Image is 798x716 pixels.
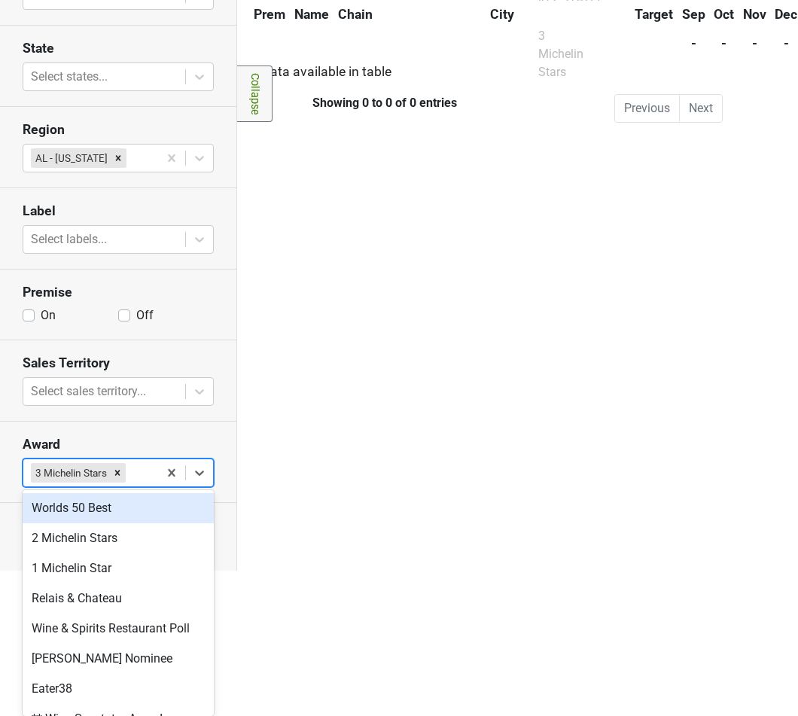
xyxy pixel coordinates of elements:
[23,523,214,553] div: 2 Michelin Stars
[294,7,329,22] span: Name
[110,148,126,168] div: Remove AL - Alabama
[710,1,738,28] th: Oct: activate to sort column ascending
[136,306,154,324] label: Off
[237,66,273,122] a: Collapse
[710,29,738,56] th: -
[23,614,214,644] div: Wine & Spirits Restaurant Poll
[291,1,333,28] th: Name: activate to sort column ascending
[31,463,109,483] div: 3 Michelin Stars
[239,1,249,28] th: &nbsp;: activate to sort column ascending
[251,1,290,28] th: Prem: activate to sort column ascending
[41,306,56,324] label: On
[23,355,214,371] h3: Sales Territory
[23,285,214,300] h3: Premise
[739,1,770,28] th: Nov: activate to sort column ascending
[23,437,214,452] h3: Award
[635,7,673,22] span: Target
[631,1,677,28] th: Target: activate to sort column ascending
[23,674,214,704] div: Eater38
[23,583,214,614] div: Relais & Chateau
[678,29,709,56] th: -
[23,41,214,56] h3: State
[254,7,285,22] span: Prem
[23,122,214,138] h3: Region
[31,148,110,168] div: AL - [US_STATE]
[334,1,485,28] th: Chain: activate to sort column ascending
[109,463,126,483] div: Remove 3 Michelin Stars
[23,644,214,674] div: [PERSON_NAME] Nominee
[739,29,770,56] th: -
[23,493,214,523] div: Worlds 50 Best
[486,1,629,28] th: City: activate to sort column ascending
[237,96,457,110] div: Showing 0 to 0 of 0 entries
[678,1,709,28] th: Sep: activate to sort column ascending
[23,553,214,583] div: 1 Michelin Star
[23,203,214,219] h3: Label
